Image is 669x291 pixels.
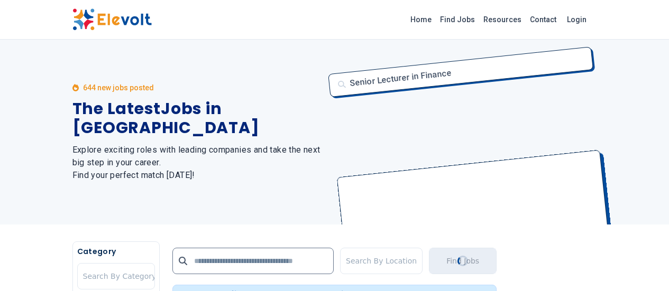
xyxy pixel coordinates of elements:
a: Home [406,11,436,28]
button: Find JobsLoading... [429,248,497,274]
h2: Explore exciting roles with leading companies and take the next big step in your career. Find you... [72,144,322,182]
a: Find Jobs [436,11,479,28]
div: Loading... [456,254,470,268]
h1: The Latest Jobs in [GEOGRAPHIC_DATA] [72,99,322,137]
p: 644 new jobs posted [83,82,154,93]
a: Login [561,9,593,30]
a: Resources [479,11,526,28]
img: Elevolt [72,8,152,31]
h5: Category [77,246,155,257]
a: Contact [526,11,561,28]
